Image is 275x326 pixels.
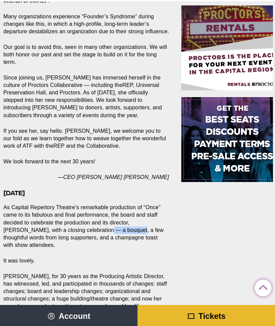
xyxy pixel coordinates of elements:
p: We look forward to the next 30 years! [3,157,169,164]
p: [PERSON_NAME], for 30 years as the Producing Artistic Director, has witnessed, led, and participa... [3,271,169,309]
p: Since joining us, [PERSON_NAME] has immersed herself in the culture of Proctors Collaborative — i... [3,73,169,117]
h3: [DATE] [3,188,169,196]
p: Many organizations experience “Founder’s Syndrome” during changes like this, in which a high-prof... [3,12,169,34]
p: If you see her, say hello. [PERSON_NAME], we welcome you to our fold as we learn together how to ... [3,126,169,148]
p: It was lovely. [3,256,169,263]
a: Tickets [137,304,275,326]
span: Tickets [199,310,226,319]
p: As Capital Repertory Theatre’s remarkable production of “Once” came to its fabulous and final per... [3,202,169,247]
em: —CEO [PERSON_NAME] [PERSON_NAME] [58,173,169,179]
a: Back to Top [255,278,268,292]
span: Account [59,310,90,319]
p: Our goal is to avoid this, seen in many other organizations. We will both honor our past and set ... [3,42,169,65]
